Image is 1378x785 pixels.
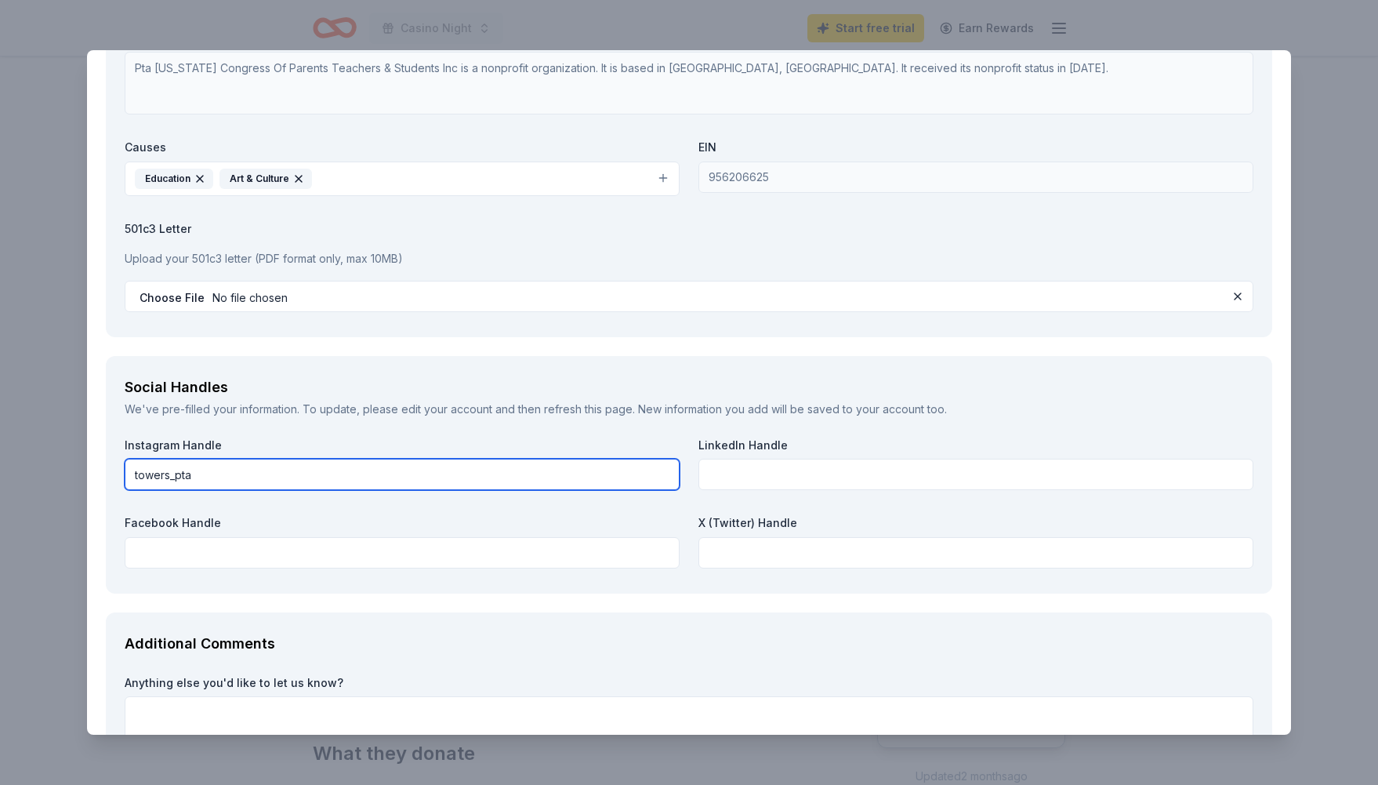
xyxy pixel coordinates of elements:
div: We've pre-filled your information. To update, please and then refresh this page. New information ... [125,400,1253,419]
button: EducationArt & Culture [125,162,680,196]
label: Anything else you'd like to let us know? [125,675,1253,691]
a: edit your account [401,402,492,416]
div: Education [135,169,213,189]
label: EIN [698,140,1253,155]
p: Upload your 501c3 letter (PDF format only, max 10MB) [125,249,1253,268]
label: Causes [125,140,680,155]
div: Additional Comments [125,631,1253,656]
label: 501c3 Letter [125,221,1253,237]
label: LinkedIn Handle [698,438,1253,453]
label: Instagram Handle [125,438,680,453]
label: X (Twitter) Handle [698,515,1253,531]
div: Social Handles [125,375,1253,400]
textarea: Pta [US_STATE] Congress Of Parents Teachers & Students Inc is a nonprofit organization. It is bas... [125,52,1253,114]
label: Facebook Handle [125,515,680,531]
div: Art & Culture [219,169,312,189]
